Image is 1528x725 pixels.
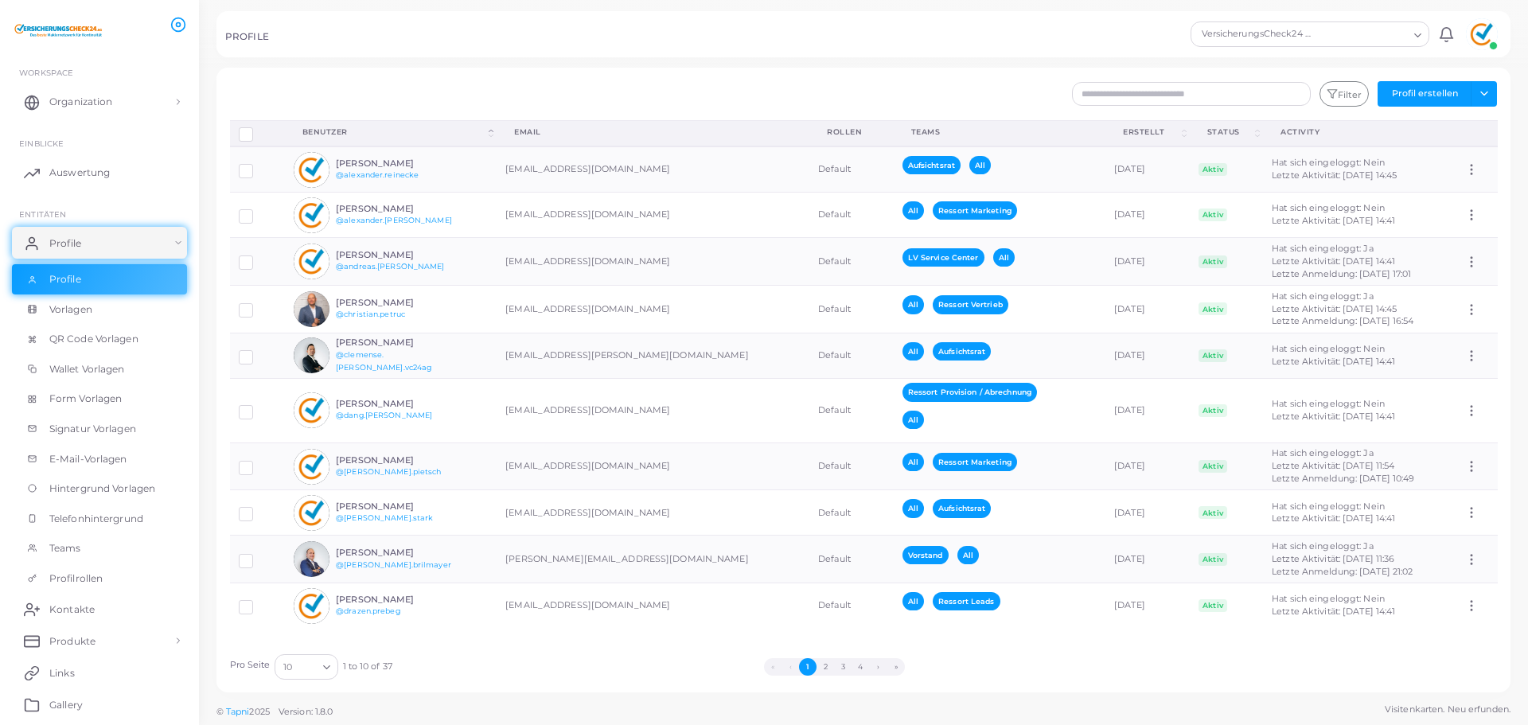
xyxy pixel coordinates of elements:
td: Default [809,146,894,193]
td: Default [809,286,894,333]
img: avatar [294,588,329,624]
span: Links [49,666,75,680]
span: Hat sich eingeloggt: Nein [1272,157,1385,168]
td: Default [809,238,894,286]
img: avatar [294,392,329,428]
span: Hat sich eingeloggt: Nein [1272,398,1385,409]
div: Search for option [275,654,338,680]
a: Profile [12,227,187,259]
a: Teams [12,533,187,563]
button: Go to page 2 [817,658,834,676]
span: Hat sich eingeloggt: Nein [1272,501,1385,512]
span: Ressort Marketing [933,453,1017,471]
img: avatar [294,244,329,279]
h6: [PERSON_NAME] [336,204,453,214]
div: Benutzer [302,127,485,138]
a: @[PERSON_NAME].pietsch [336,467,441,476]
span: Form Vorlagen [49,392,122,406]
a: Profilrollen [12,563,187,594]
img: avatar [294,449,329,485]
span: Signatur Vorlagen [49,422,136,436]
a: Telefonhintergrund [12,504,187,534]
h6: [PERSON_NAME] [336,158,453,169]
td: [EMAIL_ADDRESS][DOMAIN_NAME] [497,238,809,286]
td: [DATE] [1105,490,1190,536]
span: Hat sich eingeloggt: Ja [1272,540,1374,552]
span: All [902,499,924,517]
span: EINBLICKE [19,138,64,148]
div: Erstellt [1123,127,1179,138]
td: Default [809,442,894,490]
button: Go to page 3 [834,658,852,676]
h6: [PERSON_NAME] [336,337,453,348]
a: E-Mail-Vorlagen [12,444,187,474]
a: avatar [1461,18,1502,50]
img: avatar [294,291,329,327]
span: Aktiv [1199,506,1228,519]
span: Hat sich eingeloggt: Ja [1272,290,1374,302]
h6: [PERSON_NAME] [336,399,453,409]
a: Vorlagen [12,294,187,325]
span: ENTITÄTEN [19,209,66,219]
span: Ressort Provision / Abrechnung [902,383,1037,401]
span: Aktiv [1199,404,1228,417]
a: Links [12,657,187,688]
a: Kontakte [12,593,187,625]
img: avatar [294,197,329,233]
a: @drazen.prebeg [336,606,400,615]
span: Letzte Anmeldung: [DATE] 16:54 [1272,315,1413,326]
th: Action [1456,120,1498,146]
span: Aktiv [1199,349,1228,362]
span: Profilrollen [49,571,103,586]
span: VersicherungsCheck24 AG [1199,26,1315,42]
td: Default [809,536,894,583]
span: All [902,295,924,314]
span: © [216,705,333,719]
button: Go to next page [870,658,887,676]
span: Letzte Anmeldung: [DATE] 10:49 [1272,473,1414,484]
span: Organization [49,95,112,109]
a: Auswertung [12,157,187,189]
span: Letzte Aktivität: [DATE] 11:54 [1272,460,1394,471]
span: 2025 [249,705,269,719]
span: LV Service Center [902,248,984,267]
a: Gallery [12,688,187,720]
a: @[PERSON_NAME].stark [336,513,433,522]
span: Letzte Aktivität: [DATE] 14:41 [1272,411,1395,422]
span: Hat sich eingeloggt: Nein [1272,593,1385,604]
span: Gallery [49,698,83,712]
h6: [PERSON_NAME] [336,594,453,605]
td: [DATE] [1105,333,1190,378]
td: [DATE] [1105,583,1190,629]
td: Default [809,333,894,378]
span: Letzte Aktivität: [DATE] 14:41 [1272,606,1395,617]
h6: [PERSON_NAME] [336,548,453,558]
span: Letzte Aktivität: [DATE] 14:41 [1272,356,1395,367]
td: [PERSON_NAME][EMAIL_ADDRESS][DOMAIN_NAME] [497,536,809,583]
td: [EMAIL_ADDRESS][DOMAIN_NAME] [497,286,809,333]
button: Go to page 4 [852,658,869,676]
span: Letzte Aktivität: [DATE] 14:41 [1272,513,1395,524]
h6: [PERSON_NAME] [336,501,453,512]
img: logo [14,15,103,45]
td: Default [809,490,894,536]
span: Letzte Aktivität: [DATE] 14:45 [1272,170,1397,181]
a: Hintergrund Vorlagen [12,474,187,504]
span: Kontakte [49,602,95,617]
span: Aktiv [1199,255,1228,268]
span: Aufsichtsrat [902,156,961,174]
button: Profil erstellen [1378,81,1471,107]
span: Letzte Aktivität: [DATE] 14:45 [1272,303,1397,314]
a: @alexander.reinecke [336,170,419,179]
td: [DATE] [1105,146,1190,193]
span: Visitenkarten. Neu erfunden. [1385,703,1510,716]
a: Organization [12,86,187,118]
button: Go to page 1 [799,658,817,676]
button: Filter [1319,81,1369,107]
a: @andreas.[PERSON_NAME] [336,262,444,271]
td: [DATE] [1105,378,1190,442]
td: [EMAIL_ADDRESS][DOMAIN_NAME] [497,378,809,442]
span: Vorstand [902,546,949,564]
td: [EMAIL_ADDRESS][DOMAIN_NAME] [497,583,809,629]
div: activity [1280,127,1438,138]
